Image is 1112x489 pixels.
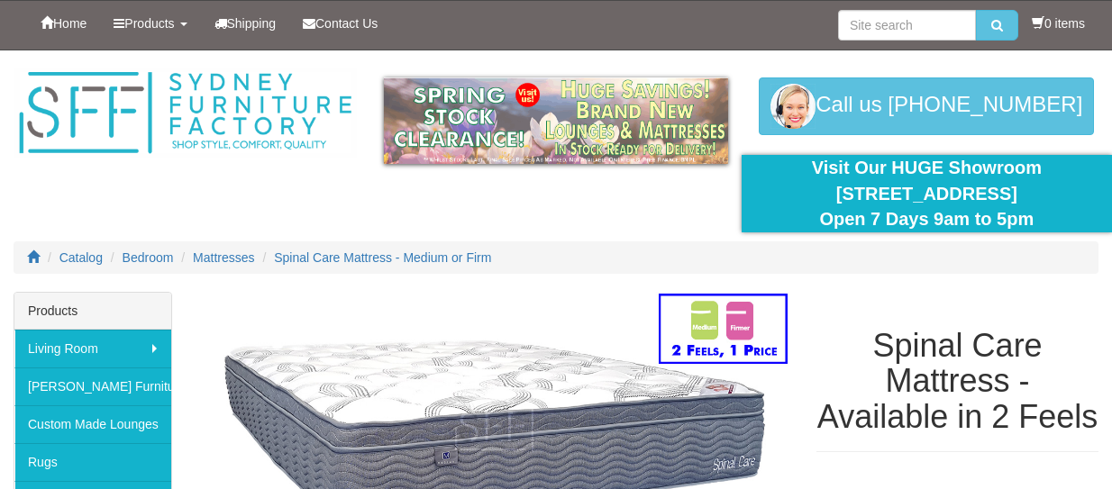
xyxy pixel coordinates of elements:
[14,293,171,330] div: Products
[838,10,976,41] input: Site search
[59,250,103,265] a: Catalog
[1032,14,1085,32] li: 0 items
[755,155,1098,232] div: Visit Our HUGE Showroom [STREET_ADDRESS] Open 7 Days 9am to 5pm
[14,367,171,405] a: [PERSON_NAME] Furniture
[53,16,87,31] span: Home
[193,250,254,265] a: Mattresses
[201,1,290,46] a: Shipping
[274,250,491,265] a: Spinal Care Mattress - Medium or Firm
[123,250,174,265] a: Bedroom
[14,443,171,481] a: Rugs
[124,16,174,31] span: Products
[14,405,171,443] a: Custom Made Lounges
[14,68,357,158] img: Sydney Furniture Factory
[816,328,1098,435] h1: Spinal Care Mattress - Available in 2 Feels
[315,16,378,31] span: Contact Us
[227,16,277,31] span: Shipping
[27,1,100,46] a: Home
[14,330,171,367] a: Living Room
[100,1,200,46] a: Products
[384,77,727,164] img: spring-sale.gif
[289,1,391,46] a: Contact Us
